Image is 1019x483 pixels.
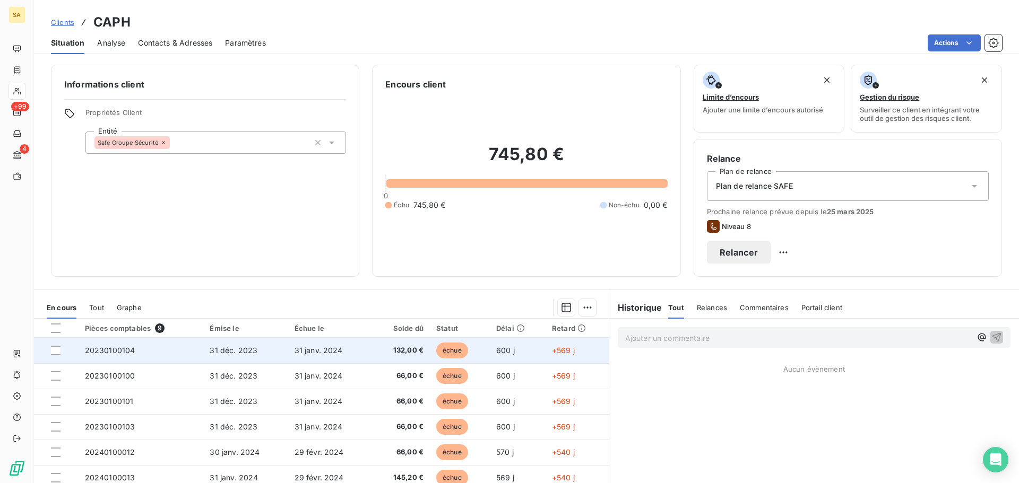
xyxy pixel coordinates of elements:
span: Niveau 8 [722,222,751,231]
h2: 745,80 € [385,144,667,175]
span: 31 janv. 2024 [295,346,343,355]
span: +99 [11,102,29,111]
span: 20230100103 [85,422,135,431]
span: 31 janv. 2024 [295,422,343,431]
h6: Informations client [64,78,346,91]
span: 31 janv. 2024 [210,473,258,482]
span: Limite d’encours [703,93,759,101]
span: 31 déc. 2023 [210,371,257,380]
span: Gestion du risque [860,93,919,101]
div: Retard [552,324,602,332]
input: Ajouter une valeur [170,138,178,147]
span: Analyse [97,38,125,48]
span: +540 j [552,447,575,456]
span: Propriétés Client [85,108,346,123]
div: Émise le [210,324,281,332]
span: Ajouter une limite d’encours autorisé [703,106,823,114]
span: Portail client [801,303,842,312]
span: +569 j [552,397,575,406]
span: 20240100013 [85,473,135,482]
span: 25 mars 2025 [827,207,874,216]
span: Plan de relance SAFE [716,181,793,191]
span: +540 j [552,473,575,482]
span: 570 j [496,447,514,456]
h6: Encours client [385,78,446,91]
span: 600 j [496,422,515,431]
div: Échue le [295,324,366,332]
span: 132,00 € [378,345,424,356]
span: 600 j [496,346,515,355]
span: 20230100101 [85,397,134,406]
div: SA [8,6,25,23]
span: échue [436,343,468,358]
span: 20230100104 [85,346,135,355]
h6: Historique [609,301,662,314]
h6: Relance [707,152,989,165]
span: Situation [51,38,84,48]
span: +569 j [552,346,575,355]
span: 31 déc. 2023 [210,422,257,431]
button: Gestion du risqueSurveiller ce client en intégrant votre outil de gestion des risques client. [851,65,1002,133]
span: 745,80 € [413,200,445,210]
span: Contacts & Adresses [138,38,212,48]
span: 66,00 € [378,396,424,407]
span: 66,00 € [378,421,424,432]
span: Échu [394,200,409,210]
div: Statut [436,324,483,332]
span: 569 j [496,473,514,482]
span: Tout [89,303,104,312]
div: Solde dû [378,324,424,332]
span: Surveiller ce client en intégrant votre outil de gestion des risques client. [860,106,993,122]
span: 145,20 € [378,472,424,483]
span: échue [436,393,468,409]
span: échue [436,368,468,384]
span: En cours [47,303,76,312]
span: 600 j [496,371,515,380]
span: Non-échu [609,200,640,210]
a: 4 [8,146,25,163]
span: Tout [668,303,684,312]
span: 30 janv. 2024 [210,447,260,456]
span: Prochaine relance prévue depuis le [707,207,989,216]
span: échue [436,419,468,435]
span: 600 j [496,397,515,406]
div: Délai [496,324,539,332]
div: Pièces comptables [85,323,197,333]
span: 20240100012 [85,447,135,456]
span: 31 déc. 2023 [210,397,257,406]
button: Limite d’encoursAjouter une limite d’encours autorisé [694,65,845,133]
span: 29 févr. 2024 [295,473,344,482]
button: Actions [928,34,981,51]
span: Commentaires [740,303,789,312]
a: Clients [51,17,74,28]
span: +569 j [552,371,575,380]
span: Safe Groupe Sécurité [98,139,158,146]
img: Logo LeanPay [8,460,25,477]
span: 20230100100 [85,371,135,380]
span: Relances [697,303,727,312]
span: 31 janv. 2024 [295,397,343,406]
span: 29 févr. 2024 [295,447,344,456]
span: Graphe [117,303,142,312]
span: 4 [20,144,29,154]
span: 31 janv. 2024 [295,371,343,380]
span: 9 [155,323,165,333]
h3: CAPH [93,13,131,32]
span: 0,00 € [644,200,668,210]
span: 66,00 € [378,447,424,458]
span: 66,00 € [378,371,424,381]
span: 31 déc. 2023 [210,346,257,355]
button: Relancer [707,241,771,264]
div: Open Intercom Messenger [983,447,1008,472]
span: +569 j [552,422,575,431]
span: Clients [51,18,74,27]
a: +99 [8,104,25,121]
span: échue [436,444,468,460]
span: Paramètres [225,38,266,48]
span: 0 [384,191,388,200]
span: Aucun évènement [783,365,845,373]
